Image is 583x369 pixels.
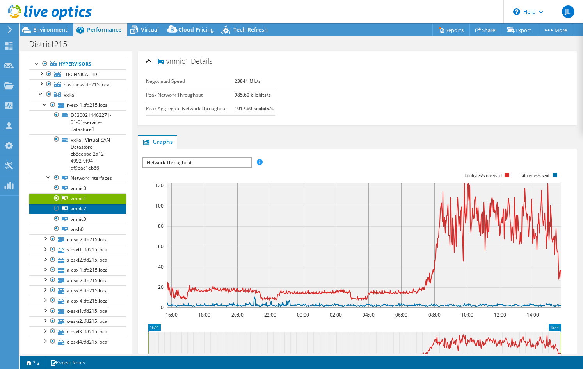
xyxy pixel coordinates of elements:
[329,312,341,318] text: 02:00
[29,255,126,265] a: s-esxi2.tfd215.local
[520,173,549,178] text: kilobytes/s sent
[155,182,164,189] text: 120
[29,224,126,234] a: vusb0
[155,202,164,209] text: 100
[191,56,212,66] span: Details
[537,24,573,36] a: More
[29,134,126,173] a: VxRail-Virtual-SAN-Datastore-cb8ceb6c-2a12-4992-9f94-df9eac1eb66
[45,358,91,367] a: Project Notes
[142,138,173,145] span: Graphs
[29,193,126,204] a: vmnic1
[464,173,502,178] text: kilobytes/s received
[29,79,126,90] a: n-witness.tfd215.local
[29,110,126,134] a: DE300214462271-01-01-service-datastore1
[461,312,473,318] text: 10:00
[198,312,210,318] text: 18:00
[146,77,235,85] label: Negotiated Speed
[29,265,126,275] a: a-esxi1.tfd215.local
[161,304,164,311] text: 0
[29,90,126,100] a: VxRail
[428,312,440,318] text: 08:00
[25,40,79,48] h1: District215
[513,8,520,15] svg: \n
[469,24,501,36] a: Share
[501,24,537,36] a: Export
[165,312,177,318] text: 16:00
[29,183,126,193] a: vmnic0
[64,81,111,88] span: n-witness.tfd215.local
[235,105,274,112] b: 1017.60 kilobits/s
[33,26,68,33] span: Environment
[562,5,574,18] span: JL
[158,223,164,229] text: 80
[158,284,164,290] text: 20
[64,91,76,98] span: VxRail
[432,24,470,36] a: Reports
[29,173,126,183] a: Network Interfaces
[143,158,251,167] span: Network Throughput
[21,358,45,367] a: 2
[156,56,189,65] span: vmnic1
[29,296,126,306] a: a-esxi4.tfd215.local
[29,326,126,337] a: c-esxi3.tfd215.local
[29,275,126,285] a: a-esxi2.tfd215.local
[158,243,164,250] text: 60
[29,285,126,296] a: a-esxi3.tfd215.local
[231,312,243,318] text: 20:00
[146,91,235,99] label: Peak Network Throughput
[395,312,407,318] text: 06:00
[29,337,126,347] a: c-esxi4.tfd215.local
[29,100,126,110] a: n-esxi1.tfd215.local
[264,312,276,318] text: 22:00
[29,69,126,79] a: [TECHNICAL_ID]
[29,204,126,214] a: vmnic2
[158,263,164,270] text: 40
[29,245,126,255] a: s-esxi1.tfd215.local
[178,26,214,33] span: Cloud Pricing
[297,312,309,318] text: 00:00
[29,306,126,316] a: c-esxi1.tfd215.local
[233,26,268,33] span: Tech Refresh
[141,26,159,33] span: Virtual
[64,71,99,78] span: [TECHNICAL_ID]
[146,105,235,113] label: Peak Aggregate Network Throughput
[362,312,374,318] text: 04:00
[29,316,126,326] a: c-esxi2.tfd215.local
[526,312,539,318] text: 14:00
[29,234,126,244] a: n-esxi2.tfd215.local
[235,91,271,98] b: 985.60 kilobits/s
[494,312,506,318] text: 12:00
[29,214,126,224] a: vmnic3
[87,26,121,33] span: Performance
[29,59,126,69] a: Hypervisors
[235,78,261,84] b: 23841 Mb/s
